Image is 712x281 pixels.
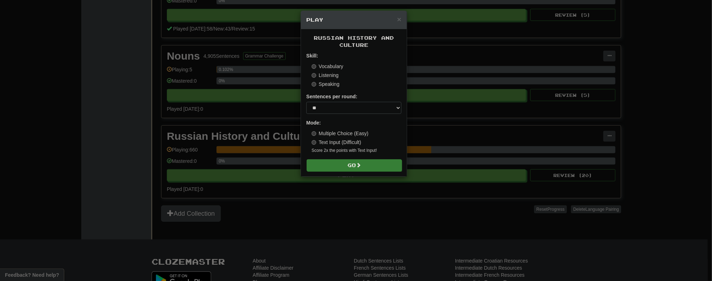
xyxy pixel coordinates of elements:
button: Close [397,16,401,23]
strong: Skill: [306,53,318,59]
button: Go [307,159,402,171]
input: Listening [312,73,316,78]
input: Multiple Choice (Easy) [312,131,316,136]
label: Listening [312,72,339,79]
small: Score 2x the points with Text Input ! [312,148,401,154]
span: × [397,15,401,23]
h5: Play [306,16,401,23]
label: Speaking [312,81,339,88]
input: Text Input (Difficult) [312,140,316,145]
label: Multiple Choice (Easy) [312,130,368,137]
input: Vocabulary [312,64,316,69]
label: Vocabulary [312,63,343,70]
input: Speaking [312,82,316,87]
strong: Mode: [306,120,321,126]
label: Sentences per round: [306,93,357,100]
span: Russian History and Culture [314,35,394,48]
label: Text Input (Difficult) [312,139,361,146]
